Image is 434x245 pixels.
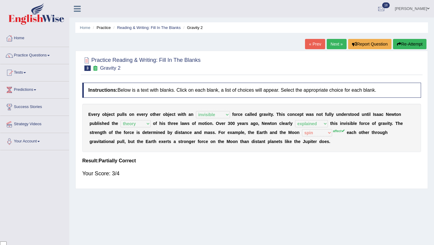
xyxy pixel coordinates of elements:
[374,112,376,117] b: s
[326,112,329,117] b: u
[119,130,121,135] b: e
[178,130,181,135] b: s
[376,112,379,117] b: a
[210,130,212,135] b: s
[182,25,203,30] li: Gravity 2
[244,130,246,135] b: ,
[252,112,254,117] b: e
[341,121,344,126] b: n
[139,112,141,117] b: v
[181,121,184,126] b: a
[353,121,354,126] b: l
[262,112,263,117] b: r
[341,112,344,117] b: d
[192,121,195,126] b: o
[153,121,156,126] b: o
[333,129,344,133] sup: affect
[137,130,138,135] b: i
[389,112,391,117] b: e
[242,130,244,135] b: e
[108,112,111,117] b: e
[104,130,106,135] b: h
[240,112,243,117] b: e
[256,121,258,126] b: o
[129,130,132,135] b: c
[107,112,108,117] b: j
[327,39,347,49] a: Next »
[272,121,275,126] b: o
[250,121,253,126] b: a
[390,121,392,126] b: y
[281,130,284,135] b: h
[92,65,99,71] small: Exam occurring question
[92,130,93,135] b: t
[105,112,108,117] b: b
[242,121,244,126] b: a
[97,130,100,135] b: n
[332,121,334,126] b: h
[153,130,156,135] b: m
[288,121,289,126] b: r
[395,121,398,126] b: T
[163,121,165,126] b: s
[247,112,250,117] b: a
[240,121,242,126] b: e
[215,130,216,135] b: .
[171,112,174,117] b: c
[91,25,111,30] li: Practice
[396,112,399,117] b: o
[187,121,190,126] b: s
[168,121,169,126] b: t
[346,121,347,126] b: i
[202,121,205,126] b: o
[224,130,225,135] b: r
[259,112,262,117] b: g
[80,25,90,30] a: Home
[267,121,270,126] b: w
[219,121,222,126] b: v
[115,130,117,135] b: t
[336,112,339,117] b: u
[352,112,354,117] b: o
[181,112,182,117] b: i
[96,112,97,117] b: r
[154,112,157,117] b: h
[159,121,162,126] b: h
[230,121,233,126] b: 0
[285,121,288,126] b: a
[82,56,201,71] h2: Practice Reading & Writing: Fill In The Blanks
[212,130,215,135] b: s
[125,130,128,135] b: o
[249,130,252,135] b: h
[387,121,388,126] b: i
[271,112,273,117] b: y
[165,112,168,117] b: b
[388,121,390,126] b: t
[359,121,361,126] b: f
[367,121,370,126] b: e
[228,130,230,135] b: e
[391,112,395,117] b: w
[375,121,376,126] b: f
[385,121,387,126] b: v
[283,121,285,126] b: e
[216,121,219,126] b: O
[207,121,210,126] b: o
[95,121,97,126] b: b
[191,112,193,117] b: n
[181,121,182,126] b: l
[175,130,178,135] b: d
[99,121,102,126] b: s
[381,121,382,126] b: r
[292,112,295,117] b: n
[102,130,104,135] b: t
[292,130,294,135] b: o
[169,121,172,126] b: h
[244,121,246,126] b: r
[117,112,120,117] b: p
[181,130,182,135] b: t
[102,121,105,126] b: h
[199,130,202,135] b: d
[382,2,390,8] span: 18
[93,112,96,117] b: e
